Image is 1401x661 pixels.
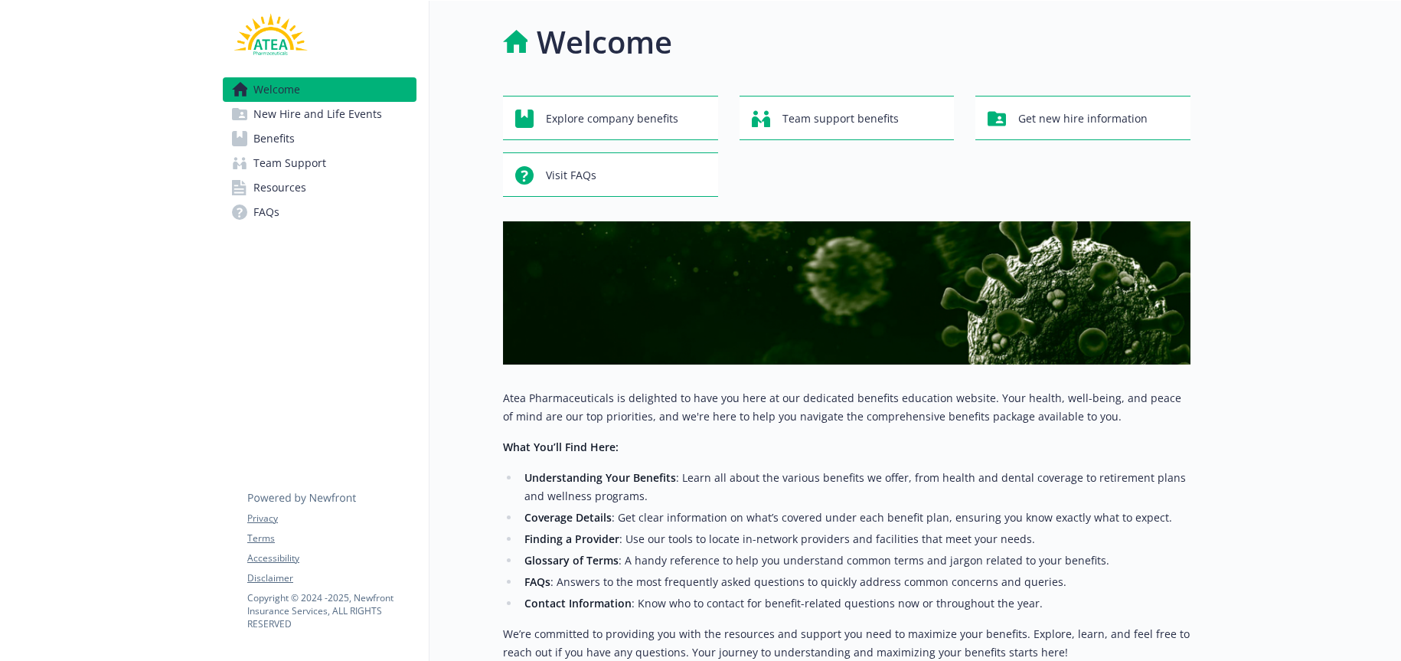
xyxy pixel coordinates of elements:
span: Explore company benefits [546,104,678,133]
li: : Answers to the most frequently asked questions to quickly address common concerns and queries. [520,573,1190,591]
strong: FAQs [524,574,550,589]
a: FAQs [223,200,416,224]
button: Visit FAQs [503,152,718,197]
a: Accessibility [247,551,416,565]
span: Visit FAQs [546,161,596,190]
span: FAQs [253,200,279,224]
li: : Use our tools to locate in-network providers and facilities that meet your needs. [520,530,1190,548]
li: : Know who to contact for benefit-related questions now or throughout the year. [520,594,1190,613]
a: Terms [247,532,416,545]
strong: Glossary of Terms [524,553,619,568]
a: Resources [223,175,416,200]
a: New Hire and Life Events [223,102,416,126]
button: Get new hire information [975,96,1190,140]
span: Team Support [253,151,326,175]
strong: Coverage Details [524,510,612,525]
a: Privacy [247,512,416,525]
span: Benefits [253,126,295,151]
p: Atea Pharmaceuticals is delighted to have you here at our dedicated benefits education website. Y... [503,389,1190,426]
button: Team support benefits [740,96,955,140]
li: : A handy reference to help you understand common terms and jargon related to your benefits. [520,551,1190,570]
a: Disclaimer [247,571,416,585]
p: Copyright © 2024 - 2025 , Newfront Insurance Services, ALL RIGHTS RESERVED [247,591,416,630]
span: Welcome [253,77,300,102]
span: Team support benefits [782,104,899,133]
h1: Welcome [537,19,672,65]
strong: Understanding Your Benefits [524,470,676,485]
a: Welcome [223,77,416,102]
li: : Get clear information on what’s covered under each benefit plan, ensuring you know exactly what... [520,509,1190,527]
li: : Learn all about the various benefits we offer, from health and dental coverage to retirement pl... [520,469,1190,506]
span: Resources [253,175,306,200]
a: Team Support [223,151,416,175]
strong: Finding a Provider [524,532,619,546]
strong: What You’ll Find Here: [503,440,619,454]
a: Benefits [223,126,416,151]
span: New Hire and Life Events [253,102,382,126]
strong: Contact Information [524,596,632,610]
img: overview page banner [503,221,1190,365]
span: Get new hire information [1018,104,1148,133]
button: Explore company benefits [503,96,718,140]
